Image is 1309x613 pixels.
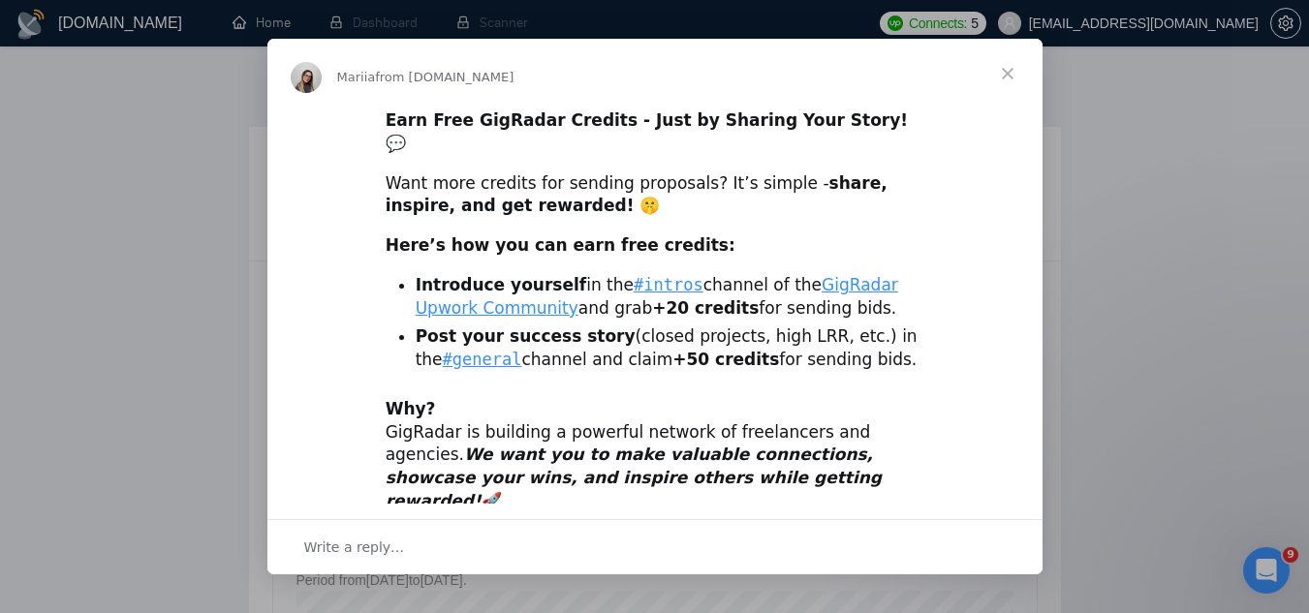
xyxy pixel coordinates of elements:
[291,62,322,93] img: Profile image for Mariia
[386,172,924,219] div: Want more credits for sending proposals? It’s simple -
[416,274,924,321] li: in the channel of the and grab for sending bids.
[386,235,735,255] b: Here’s how you can earn free credits:
[386,444,882,510] i: We want you to make valuable connections, showcase your wins, and inspire others while getting re...
[672,350,779,369] b: +50 credits
[386,109,924,156] div: 💬
[304,535,405,560] span: Write a reply…
[973,39,1043,108] span: Close
[416,275,898,318] a: GigRadar Upwork Community
[634,275,703,294] a: #intros
[386,110,908,130] b: Earn Free GigRadar Credits - Just by Sharing Your Story!
[386,398,924,513] div: GigRadar is building a powerful network of freelancers and agencies. 🚀
[652,298,759,318] b: +20 credits
[416,275,587,294] b: Introduce yourself
[267,519,1043,574] div: Open conversation and reply
[416,325,924,372] li: (closed projects, high LRR, etc.) in the channel and claim for sending bids.
[416,326,636,346] b: Post your success story
[443,350,522,369] a: #general
[386,399,436,418] b: Why?
[337,70,376,84] span: Mariia
[375,70,514,84] span: from [DOMAIN_NAME]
